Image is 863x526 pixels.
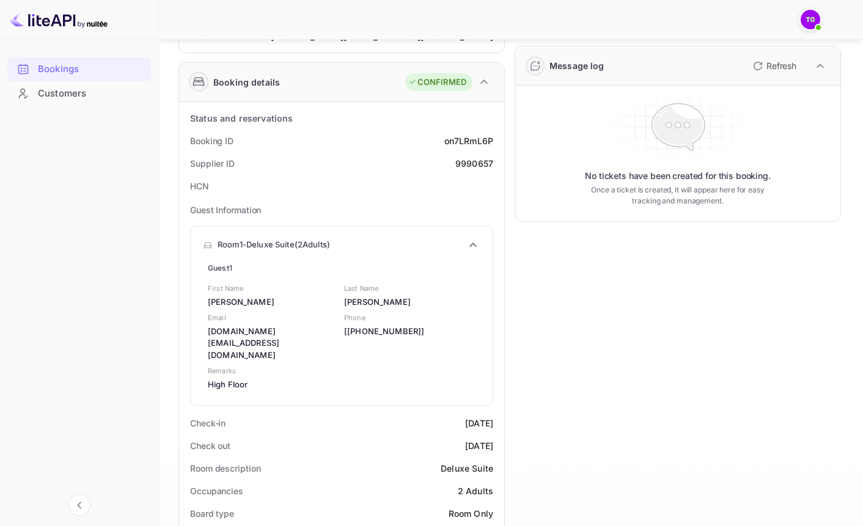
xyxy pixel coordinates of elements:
[10,10,108,29] img: LiteAPI logo
[441,462,493,475] div: Deluxe Suite
[190,507,234,520] div: Board type
[465,439,493,452] div: [DATE]
[455,157,493,170] div: 9990657
[7,57,151,81] div: Bookings
[465,417,493,429] div: [DATE]
[208,263,476,274] p: Guest 1
[68,494,90,516] button: Collapse navigation
[38,62,145,76] div: Bookings
[208,283,339,294] p: First Name
[208,326,339,362] p: [DOMAIN_NAME][EMAIL_ADDRESS][DOMAIN_NAME]
[191,227,493,263] div: Room1-Deluxe Suite(2Adults)
[7,82,151,104] a: Customers
[766,59,796,72] p: Refresh
[344,283,476,294] p: Last Name
[208,379,476,391] p: High Floor
[344,313,476,323] p: Phone
[208,313,339,323] p: Email
[38,87,145,101] div: Customers
[218,239,330,251] p: Room 1 - Deluxe Suite ( 2 Adults )
[190,134,233,147] div: Booking ID
[190,439,230,452] div: Check out
[190,203,493,216] p: Guest Information
[190,484,243,497] div: Occupancies
[444,134,493,147] div: on7LRmL6P
[213,76,280,89] div: Booking details
[190,180,209,192] div: HCN
[591,184,765,206] p: Once a ticket is created, it will appear here for easy tracking and management.
[449,507,493,520] div: Room Only
[190,462,260,475] div: Room description
[190,157,235,170] div: Supplier ID
[190,112,293,125] div: Status and reservations
[7,82,151,106] div: Customers
[344,326,476,338] p: [[PHONE_NUMBER]]
[801,10,820,29] img: Traveloka3PS 02
[208,296,339,309] p: [PERSON_NAME]
[7,57,151,80] a: Bookings
[190,417,226,429] div: Check-in
[585,170,771,182] p: No tickets have been created for this booking.
[549,59,604,72] div: Message log
[458,484,493,497] div: 2 Adults
[344,296,476,309] p: [PERSON_NAME]
[408,76,466,89] div: CONFIRMED
[746,56,801,76] button: Refresh
[208,366,476,376] p: Remarks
